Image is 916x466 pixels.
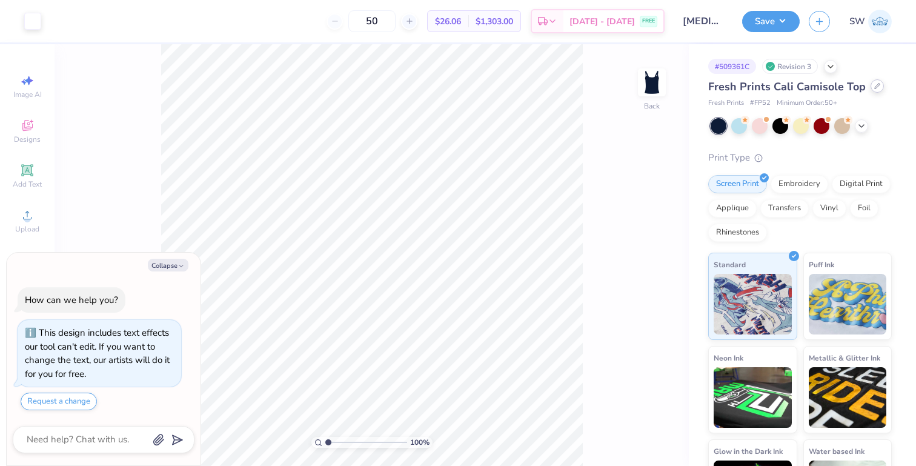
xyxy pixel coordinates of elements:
[760,199,809,218] div: Transfers
[762,59,818,74] div: Revision 3
[708,79,866,94] span: Fresh Prints Cali Camisole Top
[410,437,430,448] span: 100 %
[849,15,865,28] span: SW
[708,199,757,218] div: Applique
[15,224,39,234] span: Upload
[642,17,655,25] span: FREE
[714,258,746,271] span: Standard
[714,274,792,335] img: Standard
[714,445,783,458] span: Glow in the Dark Ink
[435,15,461,28] span: $26.06
[13,90,42,99] span: Image AI
[708,224,767,242] div: Rhinestones
[809,258,834,271] span: Puff Ink
[708,175,767,193] div: Screen Print
[812,199,846,218] div: Vinyl
[13,179,42,189] span: Add Text
[742,11,800,32] button: Save
[708,98,744,108] span: Fresh Prints
[148,259,188,271] button: Collapse
[809,274,887,335] img: Puff Ink
[708,59,756,74] div: # 509361C
[849,10,892,33] a: SW
[868,10,892,33] img: Sarah Weis
[569,15,635,28] span: [DATE] - [DATE]
[25,294,118,306] div: How can we help you?
[714,351,743,364] span: Neon Ink
[14,135,41,144] span: Designs
[640,70,664,95] img: Back
[708,151,892,165] div: Print Type
[777,98,837,108] span: Minimum Order: 50 +
[850,199,878,218] div: Foil
[750,98,771,108] span: # FP52
[644,101,660,112] div: Back
[348,10,396,32] input: – –
[809,445,865,458] span: Water based Ink
[476,15,513,28] span: $1,303.00
[832,175,891,193] div: Digital Print
[809,351,880,364] span: Metallic & Glitter Ink
[21,393,97,410] button: Request a change
[674,9,733,33] input: Untitled Design
[809,367,887,428] img: Metallic & Glitter Ink
[771,175,828,193] div: Embroidery
[25,327,170,380] div: This design includes text effects our tool can't edit. If you want to change the text, our artist...
[714,367,792,428] img: Neon Ink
